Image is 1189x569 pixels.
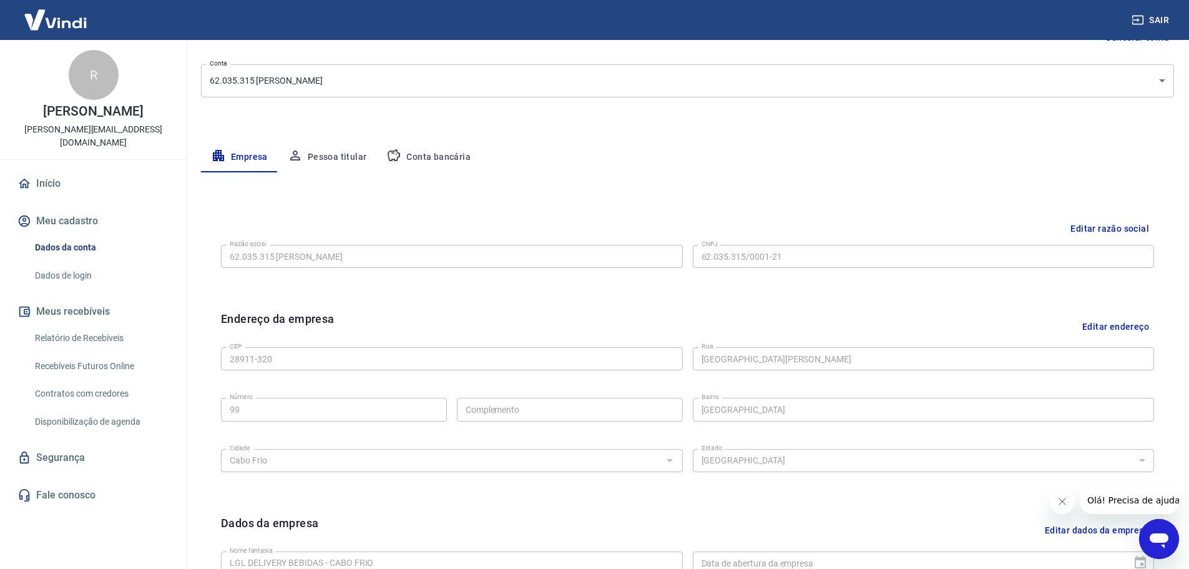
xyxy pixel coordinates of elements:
label: Razão social [230,239,267,249]
label: Bairro [702,392,719,402]
label: Rua [702,342,713,351]
a: Disponibilização de agenda [30,409,172,435]
span: Olá! Precisa de ajuda? [7,9,105,19]
button: Pessoa titular [278,142,377,172]
a: Contratos com credores [30,381,172,407]
a: Recebíveis Futuros Online [30,354,172,379]
button: Meus recebíveis [15,298,172,325]
p: [PERSON_NAME] [43,105,143,118]
a: Fale conosco [15,482,172,509]
label: Cidade [230,443,250,453]
button: Sair [1129,9,1174,32]
label: Conta [210,59,227,68]
div: 62.035.315 [PERSON_NAME] [201,64,1174,97]
button: Empresa [201,142,278,172]
h6: Endereço da empresa [221,310,335,342]
button: Editar dados da empresa [1040,515,1154,547]
label: Número [230,392,253,402]
h6: Dados da empresa [221,515,318,547]
a: Relatório de Recebíveis [30,325,172,351]
iframe: Botão para abrir a janela de mensagens [1139,519,1179,559]
button: Editar razão social [1065,217,1154,240]
label: CNPJ [702,239,718,249]
img: Vindi [15,1,96,39]
iframe: Fechar mensagem [1050,489,1075,514]
button: Conta bancária [376,142,481,172]
label: Nome fantasia [230,546,273,555]
a: Dados de login [30,263,172,289]
button: Editar endereço [1077,310,1154,342]
label: CEP [230,342,242,351]
input: Digite aqui algumas palavras para buscar a cidade [225,453,658,468]
a: Início [15,170,172,197]
a: Segurança [15,444,172,472]
a: Dados da conta [30,235,172,260]
p: [PERSON_NAME][EMAIL_ADDRESS][DOMAIN_NAME] [10,123,177,149]
button: Meu cadastro [15,207,172,235]
label: Estado [702,443,722,453]
div: R [69,50,119,100]
iframe: Mensagem da empresa [1080,487,1179,514]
